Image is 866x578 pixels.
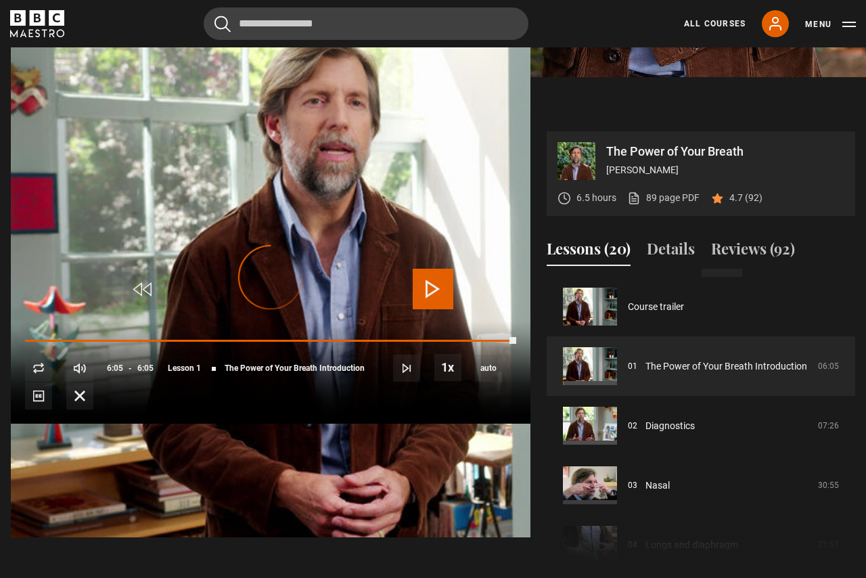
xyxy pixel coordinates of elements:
button: Submit the search query [214,16,231,32]
button: Reviews (92) [711,238,795,266]
p: The Power of Your Breath [606,146,844,158]
button: Lessons (20) [547,238,631,266]
span: auto [475,355,502,382]
video-js: Video Player [11,131,530,424]
input: Search [204,7,528,40]
p: [PERSON_NAME] [606,163,844,177]
button: Toggle navigation [805,18,856,31]
div: Progress Bar [25,340,516,342]
span: The Power of Your Breath Introduction [225,364,365,372]
button: Fullscreen [66,382,93,409]
p: 6.5 hours [576,191,616,205]
button: Mute [66,355,93,382]
span: - [129,363,132,373]
a: All Courses [684,18,746,30]
a: Diagnostics [645,419,695,433]
a: The Power of Your Breath Introduction [645,359,807,374]
a: Nasal [645,479,670,493]
span: Lesson 1 [168,364,201,372]
div: Current quality: 720p [475,355,502,382]
span: 6:05 [137,356,154,380]
a: Course trailer [628,300,684,314]
button: Replay [25,355,52,382]
svg: BBC Maestro [10,10,64,37]
button: Next Lesson [393,355,420,382]
button: Details [647,238,695,266]
p: 4.7 (92) [729,191,762,205]
a: 89 page PDF [627,191,700,205]
button: Captions [25,382,52,409]
button: Playback Rate [434,354,461,381]
span: 6:05 [107,356,123,380]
